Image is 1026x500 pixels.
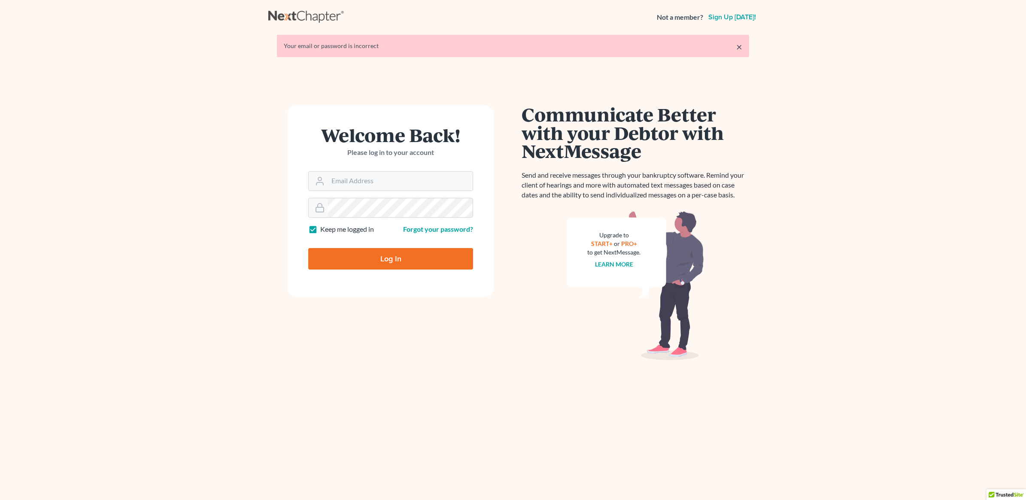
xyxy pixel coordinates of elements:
[621,240,637,247] a: PRO+
[328,172,473,191] input: Email Address
[595,261,633,268] a: Learn more
[736,42,742,52] a: ×
[308,248,473,270] input: Log In
[587,231,640,239] div: Upgrade to
[308,126,473,144] h1: Welcome Back!
[403,225,473,233] a: Forgot your password?
[614,240,620,247] span: or
[522,170,749,200] p: Send and receive messages through your bankruptcy software. Remind your client of hearings and mo...
[284,42,742,50] div: Your email or password is incorrect
[707,14,758,21] a: Sign up [DATE]!
[591,240,613,247] a: START+
[320,224,374,234] label: Keep me logged in
[308,148,473,158] p: Please log in to your account
[657,12,703,22] strong: Not a member?
[567,210,704,361] img: nextmessage_bg-59042aed3d76b12b5cd301f8e5b87938c9018125f34e5fa2b7a6b67550977c72.svg
[587,248,640,257] div: to get NextMessage.
[522,105,749,160] h1: Communicate Better with your Debtor with NextMessage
